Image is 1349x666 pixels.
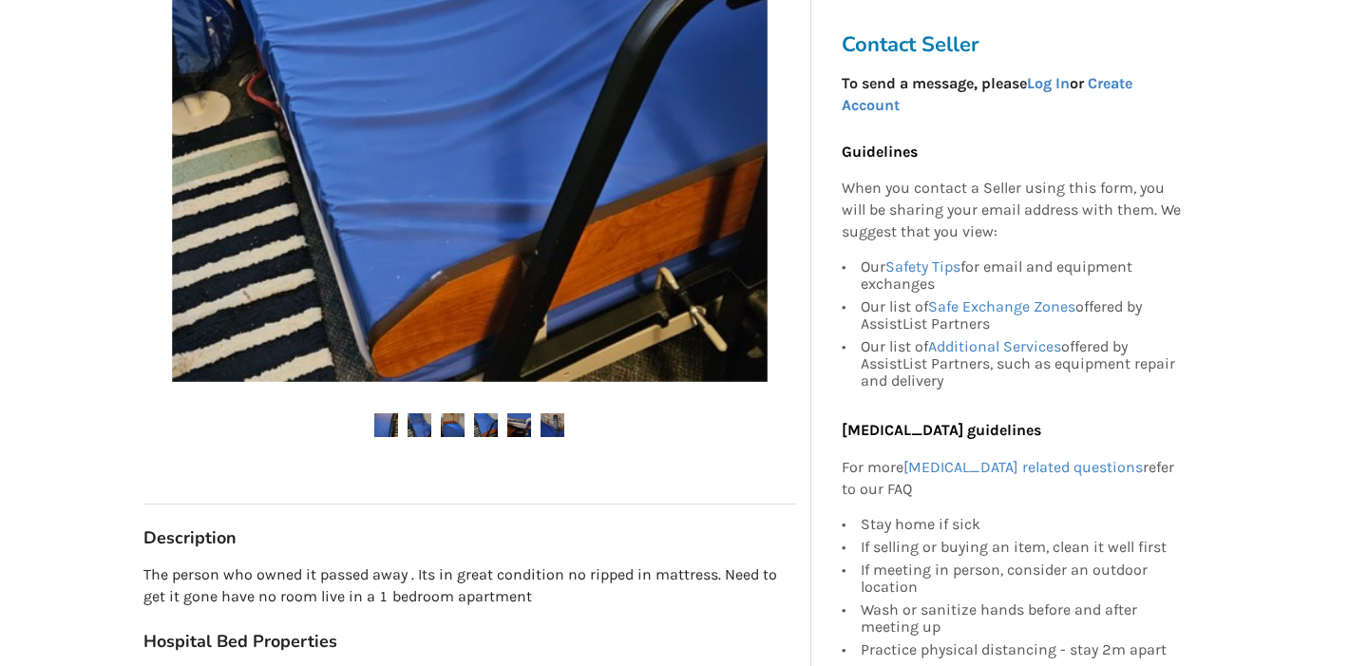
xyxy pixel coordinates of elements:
[441,413,465,437] img: hospital bed-hospital bed-bedroom equipment-chilliwack-assistlist-listing
[474,413,498,437] img: hospital bed-hospital bed-bedroom equipment-chilliwack-assistlist-listing
[861,335,1182,390] div: Our list of offered by AssistList Partners, such as equipment repair and delivery
[928,297,1075,315] a: Safe Exchange Zones
[541,413,564,437] img: hospital bed-hospital bed-bedroom equipment-chilliwack-assistlist-listing
[143,631,796,653] h3: Hospital Bed Properties
[928,337,1061,355] a: Additional Services
[842,74,1132,114] strong: To send a message, please or
[885,257,960,276] a: Safety Tips
[842,31,1191,58] h3: Contact Seller
[374,413,398,437] img: hospital bed-hospital bed-bedroom equipment-chilliwack-assistlist-listing
[143,527,796,549] h3: Description
[842,179,1182,244] p: When you contact a Seller using this form, you will be sharing your email address with them. We s...
[507,413,531,437] img: hospital bed-hospital bed-bedroom equipment-chilliwack-assistlist-listing
[861,638,1182,661] div: Practice physical distancing - stay 2m apart
[861,559,1182,599] div: If meeting in person, consider an outdoor location
[861,295,1182,335] div: Our list of offered by AssistList Partners
[861,516,1182,536] div: Stay home if sick
[903,458,1143,476] a: [MEDICAL_DATA] related questions
[842,143,918,161] b: Guidelines
[1027,74,1070,92] a: Log In
[842,457,1182,501] p: For more refer to our FAQ
[861,536,1182,559] div: If selling or buying an item, clean it well first
[143,564,796,608] p: The person who owned it passed away . Its in great condition no ripped in mattress. Need to get i...
[842,421,1041,439] b: [MEDICAL_DATA] guidelines
[861,599,1182,638] div: Wash or sanitize hands before and after meeting up
[861,258,1182,295] div: Our for email and equipment exchanges
[408,413,431,437] img: hospital bed-hospital bed-bedroom equipment-chilliwack-assistlist-listing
